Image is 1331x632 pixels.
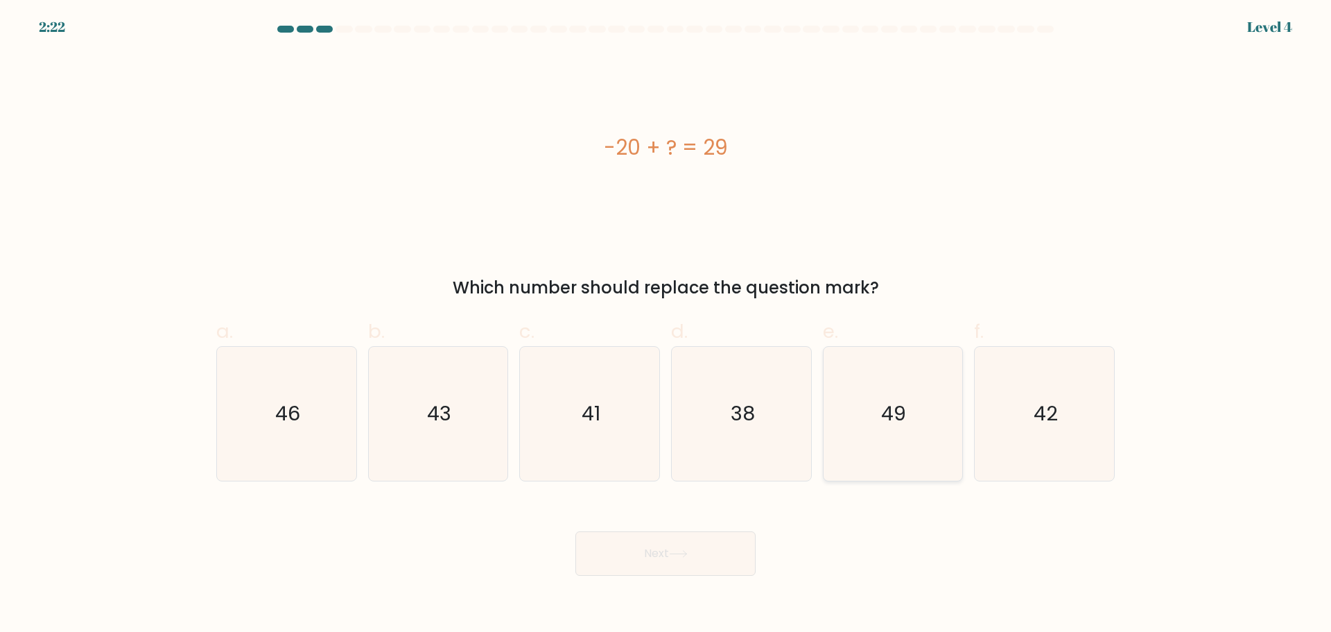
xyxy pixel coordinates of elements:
div: 2:22 [39,17,65,37]
span: f. [974,318,984,345]
text: 38 [731,400,755,427]
text: 43 [427,400,451,427]
text: 42 [1034,400,1058,427]
span: c. [519,318,534,345]
text: 46 [275,400,300,427]
span: e. [823,318,838,345]
div: -20 + ? = 29 [216,132,1115,163]
span: b. [368,318,385,345]
text: 41 [582,400,600,427]
span: d. [671,318,688,345]
button: Next [575,531,756,576]
div: Which number should replace the question mark? [225,275,1106,300]
div: Level 4 [1247,17,1292,37]
text: 49 [882,400,907,427]
span: a. [216,318,233,345]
